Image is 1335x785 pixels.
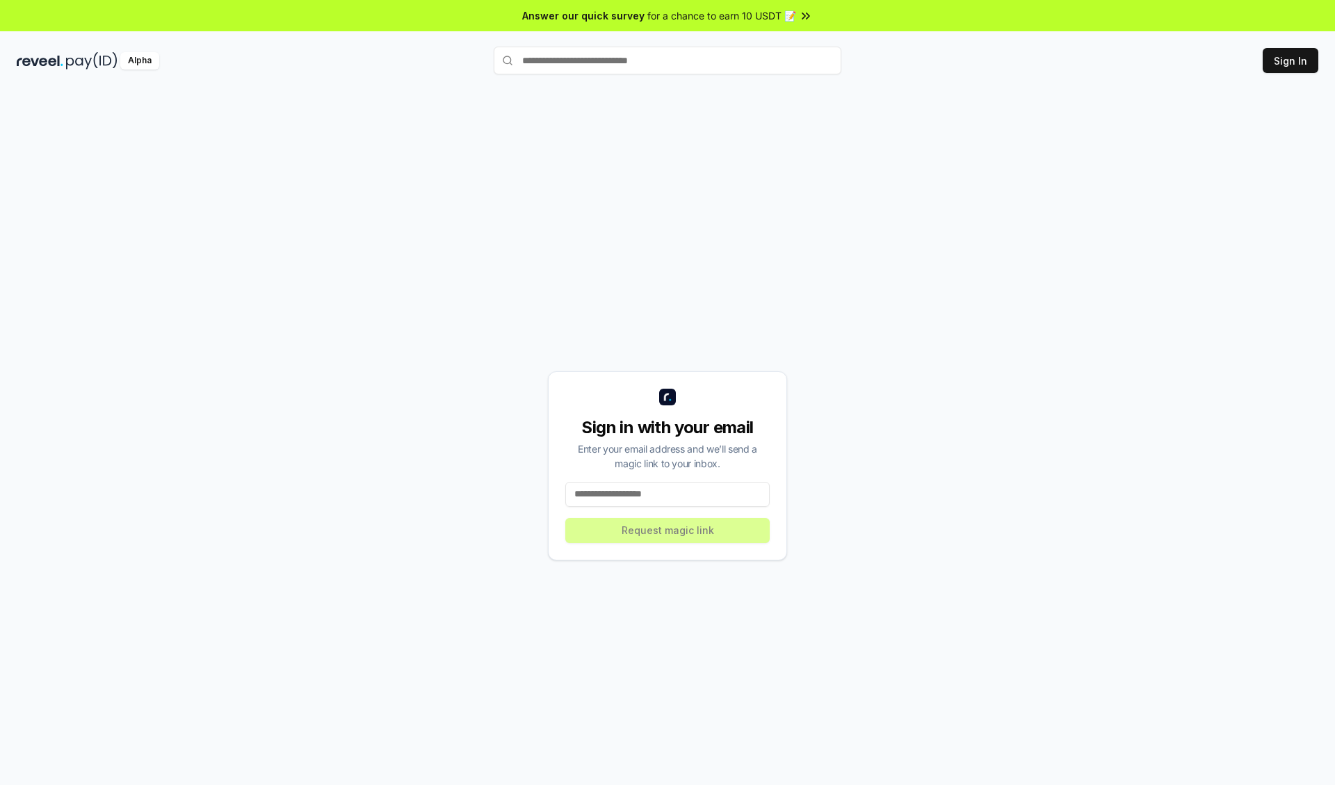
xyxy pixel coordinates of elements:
img: logo_small [659,389,676,405]
img: reveel_dark [17,52,63,70]
div: Alpha [120,52,159,70]
img: pay_id [66,52,118,70]
button: Sign In [1263,48,1318,73]
span: Answer our quick survey [522,8,645,23]
div: Sign in with your email [565,416,770,439]
div: Enter your email address and we’ll send a magic link to your inbox. [565,442,770,471]
span: for a chance to earn 10 USDT 📝 [647,8,796,23]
